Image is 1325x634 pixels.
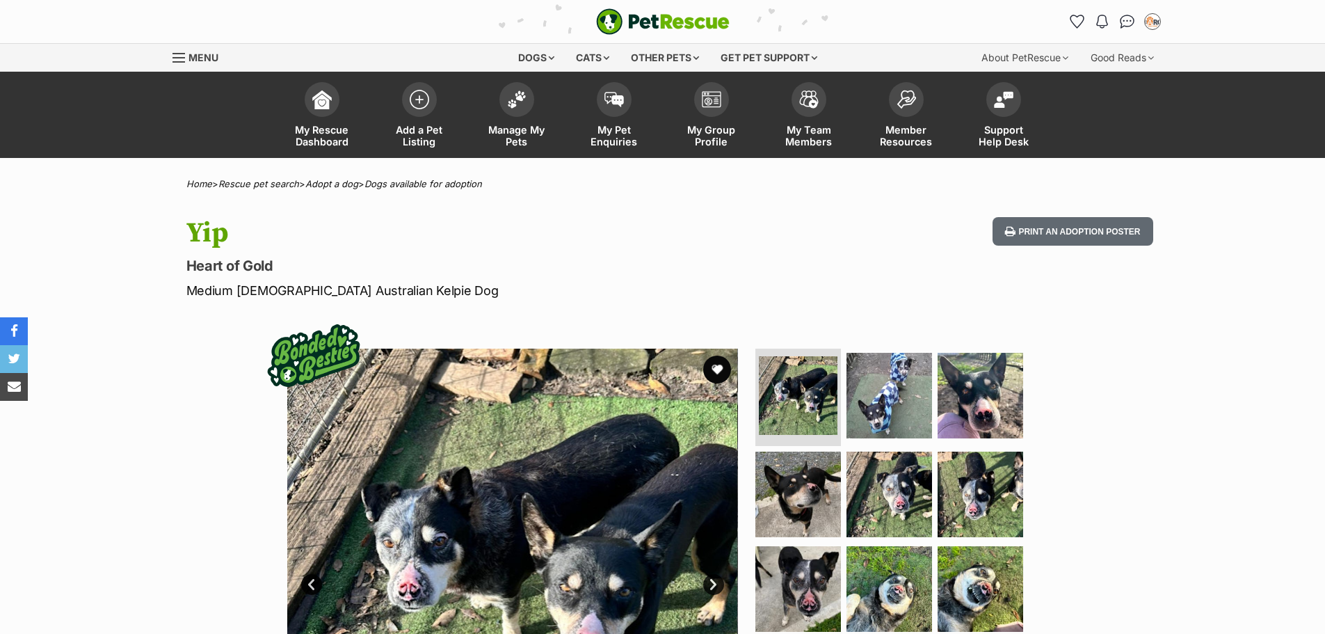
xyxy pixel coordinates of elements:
a: Dogs available for adoption [364,178,482,189]
img: member-resources-icon-8e73f808a243e03378d46382f2149f9095a855e16c252ad45f914b54edf8863c.svg [897,90,916,109]
p: Heart of Gold [186,256,775,276]
button: My account [1141,10,1164,33]
span: My Rescue Dashboard [291,124,353,148]
span: Support Help Desk [972,124,1035,148]
img: group-profile-icon-3fa3cf56718a62981997c0bc7e787c4b2cf8bcc04b72c1350f741eb67cf2f40e.svg [702,91,721,108]
a: Conversations [1116,10,1139,33]
img: pet-enquiries-icon-7e3ad2cf08bfb03b45e93fb7055b45f3efa6380592205ae92323e6603595dc1f.svg [604,92,624,107]
span: My Pet Enquiries [583,124,645,148]
ul: Account quick links [1066,10,1164,33]
img: Photo of Yip [938,353,1023,438]
a: My Group Profile [663,75,760,158]
img: add-pet-listing-icon-0afa8454b4691262ce3f59096e99ab1cd57d4a30225e0717b998d2c9b9846f56.svg [410,90,429,109]
a: Next [703,574,724,595]
img: team-members-icon-5396bd8760b3fe7c0b43da4ab00e1e3bb1a5d9ba89233759b79545d2d3fc5d0d.svg [799,90,819,109]
span: Menu [188,51,218,63]
a: Member Resources [858,75,955,158]
button: favourite [703,356,731,383]
a: Add a Pet Listing [371,75,468,158]
span: Manage My Pets [485,124,548,148]
a: PetRescue [596,8,730,35]
img: logo-e224e6f780fb5917bec1dbf3a21bbac754714ae5b6737aabdf751b685950b380.svg [596,8,730,35]
h1: Yip [186,217,775,249]
img: Photo of Yip [938,546,1023,632]
a: My Team Members [760,75,858,158]
div: Cats [566,44,619,72]
img: Photo of Yip [759,356,837,435]
img: dashboard-icon-eb2f2d2d3e046f16d808141f083e7271f6b2e854fb5c12c21221c1fb7104beca.svg [312,90,332,109]
img: Photo of Yip [846,452,932,537]
a: Prev [301,574,322,595]
a: Rescue pet search [218,178,299,189]
img: help-desk-icon-fdf02630f3aa405de69fd3d07c3f3aa587a6932b1a1747fa1d2bba05be0121f9.svg [994,91,1013,108]
span: My Group Profile [680,124,743,148]
button: Notifications [1091,10,1114,33]
div: Good Reads [1081,44,1164,72]
img: Photo of Yip [846,546,932,632]
img: manage-my-pets-icon-02211641906a0b7f246fdf0571729dbe1e7629f14944591b6c1af311fb30b64b.svg [507,90,527,109]
span: My Team Members [778,124,840,148]
a: Favourites [1066,10,1089,33]
img: bonded besties [258,300,369,411]
img: Photo of Yip [846,353,932,438]
div: Other pets [621,44,709,72]
a: Menu [172,44,228,69]
a: My Rescue Dashboard [273,75,371,158]
img: notifications-46538b983faf8c2785f20acdc204bb7945ddae34d4c08c2a6579f10ce5e182be.svg [1096,15,1107,29]
span: Add a Pet Listing [388,124,451,148]
div: Dogs [508,44,564,72]
img: Photo of Yip [938,452,1023,537]
img: Photo of Yip [755,546,841,632]
img: chat-41dd97257d64d25036548639549fe6c8038ab92f7586957e7f3b1b290dea8141.svg [1120,15,1134,29]
div: Get pet support [711,44,827,72]
div: > > > [152,179,1174,189]
div: About PetRescue [972,44,1078,72]
span: Member Resources [875,124,938,148]
p: Medium [DEMOGRAPHIC_DATA] Australian Kelpie Dog [186,281,775,300]
a: Support Help Desk [955,75,1052,158]
a: Home [186,178,212,189]
a: Adopt a dog [305,178,358,189]
button: Print an adoption poster [993,217,1153,246]
img: Heidi McMahon profile pic [1146,15,1159,29]
img: Photo of Yip [755,452,841,537]
a: My Pet Enquiries [565,75,663,158]
a: Manage My Pets [468,75,565,158]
